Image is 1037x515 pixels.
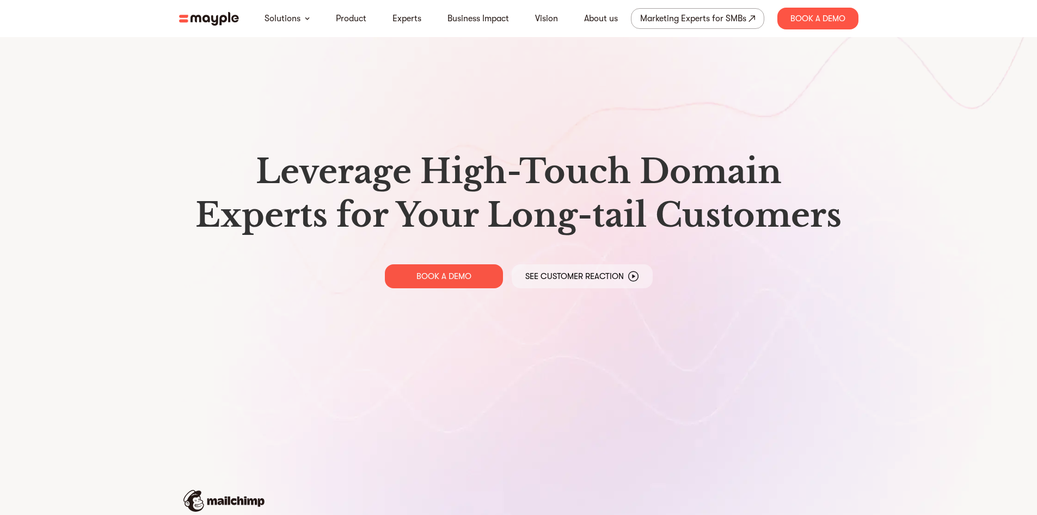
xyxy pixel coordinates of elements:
div: Book A Demo [777,8,858,29]
a: Marketing Experts for SMBs [631,8,764,29]
img: mayple-logo [179,12,239,26]
a: Product [336,12,366,25]
a: Business Impact [447,12,509,25]
a: BOOK A DEMO [385,264,503,288]
h1: Leverage High-Touch Domain Experts for Your Long-tail Customers [188,150,850,237]
img: arrow-down [305,17,310,20]
a: Experts [392,12,421,25]
div: Marketing Experts for SMBs [640,11,746,26]
a: Vision [535,12,558,25]
img: mailchimp-logo [183,490,265,512]
a: About us [584,12,618,25]
a: Solutions [265,12,300,25]
p: See Customer Reaction [525,271,624,282]
p: BOOK A DEMO [416,271,471,282]
a: See Customer Reaction [512,264,653,288]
